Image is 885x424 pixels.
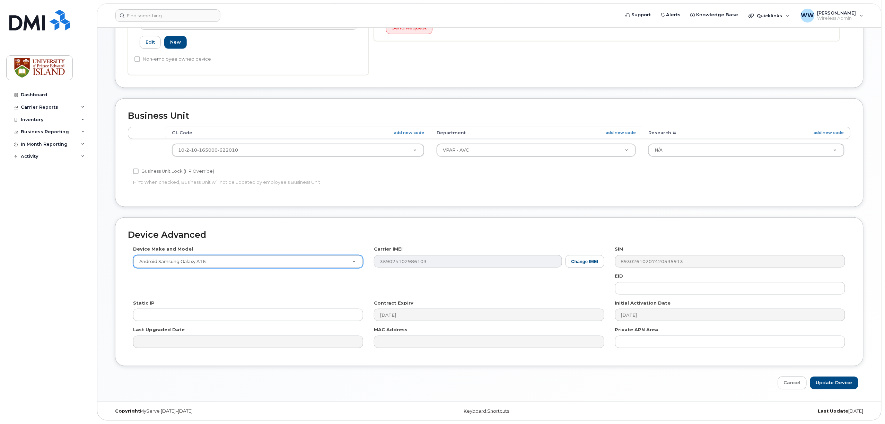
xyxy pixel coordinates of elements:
[374,246,403,252] label: Carrier IMEI
[134,55,211,63] label: Non-employee owned device
[655,147,663,153] span: N/A
[164,36,187,49] a: New
[374,326,408,333] label: MAC Address
[666,11,681,18] span: Alerts
[134,56,140,62] input: Non-employee owned device
[133,255,363,268] a: Android Samsung Galaxy A16
[437,144,636,156] a: VPAR - AVC
[133,326,185,333] label: Last Upgraded Date
[649,144,844,156] a: N/A
[128,230,851,240] h2: Device Advanced
[133,169,139,174] input: Business Unit Lock (HR Override)
[135,259,206,265] span: Android Samsung Galaxy A16
[430,127,642,139] th: Department
[616,408,869,414] div: [DATE]
[606,130,636,136] a: add new code
[110,408,363,414] div: MyServe [DATE]–[DATE]
[796,9,868,22] div: Wendy Weeks
[778,377,807,389] a: Cancel
[178,147,238,153] span: 10-2-10-165000-622010
[374,300,413,306] label: Contract Expiry
[394,130,424,136] a: add new code
[818,408,849,414] strong: Last Update
[744,9,795,22] div: Quicklinks
[115,9,220,22] input: Find something...
[133,246,193,252] label: Device Make and Model
[615,246,624,252] label: SIM
[814,130,844,136] a: add new code
[817,10,856,16] span: [PERSON_NAME]
[631,11,651,18] span: Support
[128,111,851,121] h2: Business Unit
[817,16,856,21] span: Wireless Admin
[172,144,424,156] a: 10-2-10-165000-622010
[133,300,155,306] label: Static IP
[621,8,656,22] a: Support
[133,179,604,186] p: Hint: When checked, Business Unit will not be updated by employee's Business Unit
[166,127,430,139] th: GL Code
[642,127,851,139] th: Research #
[615,326,658,333] label: Private APN Area
[615,273,623,279] label: EID
[566,255,604,268] button: Change IMEI
[140,36,161,49] a: Edit
[386,22,432,35] button: Send Request
[115,408,140,414] strong: Copyright
[133,167,214,175] label: Business Unit Lock (HR Override)
[757,13,782,18] span: Quicklinks
[615,300,671,306] label: Initial Activation Date
[801,11,814,20] span: WW
[464,408,509,414] a: Keyboard Shortcuts
[443,147,469,153] span: VPAR - AVC
[686,8,743,22] a: Knowledge Base
[656,8,686,22] a: Alerts
[810,377,858,389] input: Update Device
[696,11,738,18] span: Knowledge Base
